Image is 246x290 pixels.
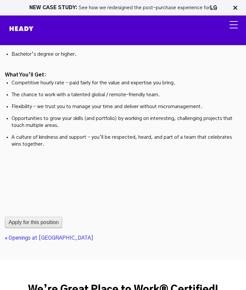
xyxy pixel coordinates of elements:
[29,5,79,10] strong: NEW CASE STUDY:
[12,103,234,110] p: Flexibility - we trust you to manage your time and deliver without micromanagement.
[5,217,62,228] button: Apply for this position
[210,5,217,10] a: LG
[12,134,234,148] p: A culture of kindness and support - you’ll be respected, heard, and part of a team that celebrate...
[5,235,93,241] a: « Openings at [GEOGRAPHIC_DATA]
[5,71,241,79] h2: What You’ll Get:
[232,5,238,11] img: Close Bar
[13,5,233,11] p: See how we redesigned the post-purchase experience for
[12,91,234,98] p: The chance to work with a talented global / remote-friendly team.
[12,51,234,58] p: Bachelor’s degree or higher.
[5,19,38,39] img: Heady_Logo_Web-01 (1)
[12,115,234,129] p: Opportunities to grow your skills (and portfolio) by working on interesting, challenging projects...
[12,79,234,86] p: Competitive hourly rate - paid fairly for the value and expertise you bring.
